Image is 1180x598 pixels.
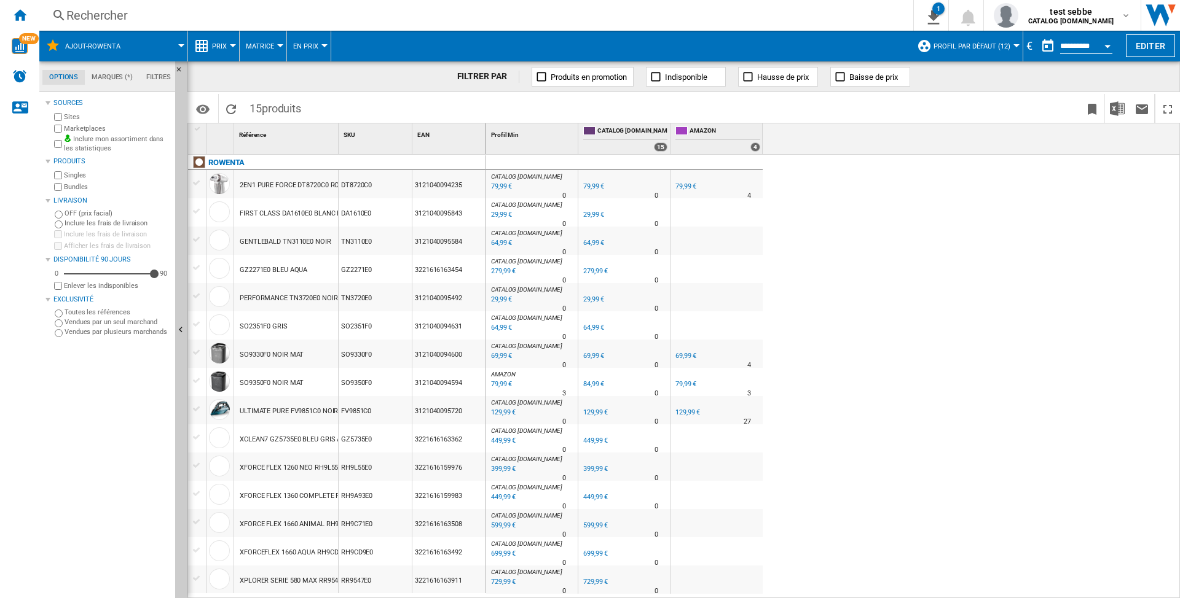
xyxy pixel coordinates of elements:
[489,123,578,142] div: Sort None
[240,341,304,369] div: SO9330F0 NOIR MAT
[412,368,486,396] div: 3121040094594
[55,319,63,327] input: Vendues par un seul marchand
[655,190,658,202] div: Délai de livraison : 0 jour
[562,190,566,202] div: Délai de livraison : 0 jour
[64,182,170,192] label: Bundles
[1036,34,1060,58] button: md-calendar
[339,227,412,255] div: TN3110E0
[339,311,412,340] div: SO2351F0
[412,227,486,255] div: 3121040095584
[581,322,604,334] div: 64,99 €
[583,211,604,219] div: 29,99 €
[54,282,62,290] input: Afficher les frais de livraison
[191,98,215,120] button: Options
[674,350,696,362] div: 69,99 €
[489,435,516,447] div: Mise à jour : vendredi 19 septembre 2025 10:58
[339,255,412,283] div: GZ2271E0
[491,131,519,138] span: Profil Min
[339,424,412,452] div: GZ5735E0
[562,274,566,287] div: Délai de livraison : 0 jour
[675,408,700,416] div: 129,99 €
[491,399,562,406] span: CATALOG [DOMAIN_NAME]
[240,284,338,313] div: PERFORMANCE TN3720E0 NOIR
[339,198,412,227] div: DA1610E0
[581,265,608,278] div: 279,99 €
[655,274,658,287] div: Délai de livraison : 0 jour
[849,72,898,82] span: Baisse de prix
[491,286,562,293] span: CATALOG [DOMAIN_NAME]
[412,565,486,594] div: 3221616163911
[994,3,1018,28] img: profile.jpg
[750,142,760,152] div: 4 offers sold by AMAZON
[562,303,566,315] div: Délai de livraison : 0 jour
[246,31,280,61] div: Matrice
[675,352,696,360] div: 69,99 €
[581,181,604,193] div: 79,99 €
[140,70,178,85] md-tab-item: Filtres
[655,218,658,230] div: Délai de livraison : 0 jour
[65,317,170,327] label: Vendues par un seul marchand
[562,500,566,513] div: Délai de livraison : 0 jour
[55,309,63,317] input: Toutes les références
[489,181,512,193] div: Mise à jour : vendredi 19 septembre 2025 10:58
[412,170,486,198] div: 3121040094235
[655,331,658,343] div: Délai de livraison : 0 jour
[53,157,170,166] div: Produits
[491,427,562,434] span: CATALOG [DOMAIN_NAME]
[655,444,658,456] div: Délai de livraison : 0 jour
[339,565,412,594] div: RR9547E0
[339,283,412,311] div: TN3720E0
[747,387,751,400] div: Délai de livraison : 3 jours
[581,548,608,560] div: 699,99 €
[581,378,604,390] div: 84,99 €
[747,190,751,202] div: Délai de livraison : 4 jours
[1105,94,1130,123] button: Télécharger au format Excel
[491,540,562,547] span: CATALOG [DOMAIN_NAME]
[85,70,140,85] md-tab-item: Marques (*)
[412,340,486,368] div: 3121040094600
[55,329,63,337] input: Vendues par plusieurs marchands
[194,31,233,61] div: Prix
[562,246,566,258] div: Délai de livraison : 0 jour
[12,38,28,54] img: wise-card.svg
[412,283,486,311] div: 3121040095492
[562,218,566,230] div: Délai de livraison : 0 jour
[675,380,696,388] div: 79,99 €
[293,31,324,61] button: En Prix
[64,134,170,153] label: Inclure mon assortiment dans les statistiques
[19,33,39,44] span: NEW
[489,293,512,306] div: Mise à jour : vendredi 19 septembre 2025 10:58
[489,519,516,532] div: Mise à jour : vendredi 19 septembre 2025 10:58
[581,209,604,221] div: 29,99 €
[583,380,604,388] div: 84,99 €
[12,69,27,83] img: alerts-logo.svg
[489,463,516,475] div: Mise à jour : vendredi 19 septembre 2025 10:58
[457,71,520,83] div: FILTRER PAR
[1028,17,1114,25] b: CATALOG [DOMAIN_NAME]
[66,7,881,24] div: Rechercher
[240,567,372,595] div: XPLORER SERIE 580 MAX RR9547E0 BLANC
[212,31,233,61] button: Prix
[932,2,945,15] div: 1
[581,123,670,154] div: CATALOG [DOMAIN_NAME] 15 offers sold by CATALOG SEB.BE
[412,198,486,227] div: 3121040095843
[54,230,62,238] input: Inclure les frais de livraison
[339,481,412,509] div: RH9A93E0
[344,131,355,138] span: SKU
[64,112,170,122] label: Sites
[240,510,374,538] div: XFORCE FLEX 1660 ANIMAL RH9C71E0 GRIS
[54,242,62,250] input: Afficher les frais de livraison
[583,267,608,275] div: 279,99 €
[54,113,62,121] input: Sites
[655,529,658,541] div: Délai de livraison : 0 jour
[489,123,578,142] div: Profil Min Sort None
[665,72,707,82] span: Indisponible
[562,585,566,597] div: Délai de livraison : 0 jour
[240,256,307,284] div: GZ2271E0 BLEU AQUA
[1080,94,1104,123] button: Créer un favoris
[64,241,170,250] label: Afficher les frais de livraison
[491,230,562,236] span: CATALOG [DOMAIN_NAME]
[491,201,562,208] span: CATALOG [DOMAIN_NAME]
[583,182,604,190] div: 79,99 €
